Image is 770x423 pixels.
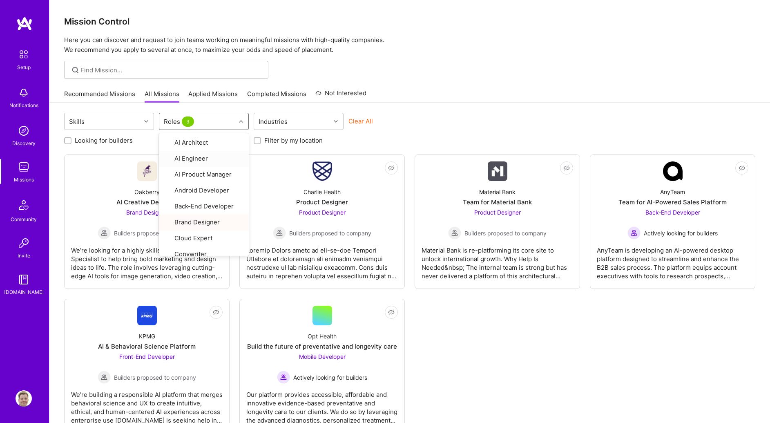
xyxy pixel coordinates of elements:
[164,250,244,259] div: Copywriter
[660,188,685,196] div: AnyTeam
[348,117,373,125] button: Clear All
[98,371,111,384] img: Builders proposed to company
[71,65,80,75] i: icon SearchGrey
[293,373,367,382] span: Actively looking for builders
[213,309,219,316] i: icon EyeClosed
[134,188,160,196] div: Oakberry
[164,218,244,227] div: Brand Designer
[16,85,32,101] img: bell
[98,226,111,239] img: Builders proposed to company
[257,116,290,128] div: Industries
[16,16,33,31] img: logo
[114,373,196,382] span: Builders proposed to company
[119,353,175,360] span: Front-End Developer
[16,159,32,175] img: teamwork
[644,229,718,237] span: Actively looking for builders
[16,271,32,288] img: guide book
[239,119,243,123] i: icon Chevron
[563,165,570,171] i: icon EyeClosed
[289,229,371,237] span: Builders proposed to company
[18,251,30,260] div: Invite
[4,288,44,296] div: [DOMAIN_NAME]
[164,138,244,148] div: AI Architect
[17,63,31,72] div: Setup
[14,175,34,184] div: Missions
[296,198,348,206] div: Product Designer
[388,309,395,316] i: icon EyeClosed
[64,35,755,55] p: Here you can discover and request to join teams working on meaningful missions with high-quality ...
[246,161,398,282] a: Company LogoCharlie HealthProduct DesignerProduct Designer Builders proposed to companyBuilders p...
[80,66,262,74] input: Find Mission...
[264,136,323,145] label: Filter by my location
[334,119,338,123] i: icon Chevron
[126,209,167,216] span: Brand Designer
[479,188,516,196] div: Material Bank
[597,161,748,282] a: Company LogoAnyTeamTeam for AI-Powered Sales PlatformBack-End Developer Actively looking for buil...
[16,390,32,407] img: User Avatar
[164,234,244,243] div: Cloud Expert
[64,16,755,27] h3: Mission Control
[308,332,337,340] div: Opt Health
[182,116,194,127] span: 3
[162,116,198,128] div: Roles
[71,239,223,280] div: We’re looking for a highly skilled AI Creative Specialist to help bring bold marketing and design...
[277,371,290,384] img: Actively looking for builders
[144,119,148,123] i: icon Chevron
[164,186,244,195] div: Android Developer
[663,161,683,181] img: Company Logo
[114,229,196,237] span: Builders proposed to company
[273,226,286,239] img: Builders proposed to company
[618,198,727,206] div: Team for AI-Powered Sales Platform
[304,188,341,196] div: Charlie Health
[474,209,521,216] span: Product Designer
[247,342,397,351] div: Build the future of preventative and longevity care
[488,161,507,181] img: Company Logo
[164,154,244,163] div: AI Engineer
[12,139,36,148] div: Discovery
[247,90,306,103] a: Completed Missions
[315,88,366,103] a: Not Interested
[75,136,133,145] label: Looking for builders
[14,195,33,215] img: Community
[137,161,157,181] img: Company Logo
[422,161,573,282] a: Company LogoMaterial BankTeam for Material BankProduct Designer Builders proposed to companyBuild...
[464,229,547,237] span: Builders proposed to company
[164,202,244,211] div: Back-End Developer
[463,198,532,206] div: Team for Material Bank
[145,90,179,103] a: All Missions
[299,353,346,360] span: Mobile Developer
[388,165,395,171] i: icon EyeClosed
[16,123,32,139] img: discovery
[645,209,700,216] span: Back-End Developer
[71,161,223,282] a: Company LogoOakberryAI Creative DesignerBrand Designer Builders proposed to companyBuilders propo...
[422,239,573,280] div: Material Bank is re-platforming its core site to unlock international growth. Why Help Is Needed&...
[627,226,641,239] img: Actively looking for builders
[98,342,196,351] div: AI & Behavioral Science Platform
[9,101,38,110] div: Notifications
[11,215,37,224] div: Community
[137,306,157,325] img: Company Logo
[16,235,32,251] img: Invite
[15,46,32,63] img: setup
[597,239,748,280] div: AnyTeam is developing an AI-powered desktop platform designed to streamline and enhance the B2B s...
[448,226,461,239] img: Builders proposed to company
[188,90,238,103] a: Applied Missions
[739,165,745,171] i: icon EyeClosed
[64,90,135,103] a: Recommended Missions
[164,170,244,179] div: AI Product Manager
[67,116,87,128] div: Skills
[312,161,332,181] img: Company Logo
[139,332,155,340] div: KPMG
[246,239,398,280] div: Loremip Dolors ametc ad eli-se-doe Tempori Utlabore et doloremagn ali enimadm veniamqui nostrudex...
[299,209,346,216] span: Product Designer
[116,198,177,206] div: AI Creative Designer
[13,390,34,407] a: User Avatar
